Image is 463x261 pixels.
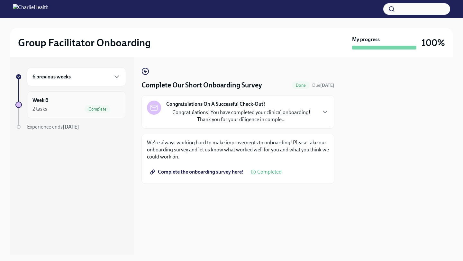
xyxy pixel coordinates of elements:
[147,139,329,160] p: We're always working hard to make improvements to onboarding! Please take our onboarding survey a...
[15,91,126,118] a: Week 62 tasksComplete
[147,166,248,178] a: Complete the onboarding survey here!
[257,169,282,175] span: Completed
[292,83,310,88] span: Done
[13,4,49,14] img: CharlieHealth
[32,73,71,80] h6: 6 previous weeks
[166,109,316,123] p: Congratulations! You have completed your clinical onboarding! Thank you for your diligence in com...
[18,36,151,49] h2: Group Facilitator Onboarding
[27,67,126,86] div: 6 previous weeks
[312,82,334,88] span: October 14th, 2025 10:00
[141,80,262,90] h4: Complete Our Short Onboarding Survey
[32,105,47,113] div: 2 tasks
[320,83,334,88] strong: [DATE]
[166,101,265,108] strong: Congratulations On A Successful Check-Out!
[27,124,79,130] span: Experience ends
[422,37,445,49] h3: 100%
[63,124,79,130] strong: [DATE]
[32,97,48,104] h6: Week 6
[352,36,380,43] strong: My progress
[312,83,334,88] span: Due
[151,169,244,175] span: Complete the onboarding survey here!
[85,107,110,112] span: Complete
